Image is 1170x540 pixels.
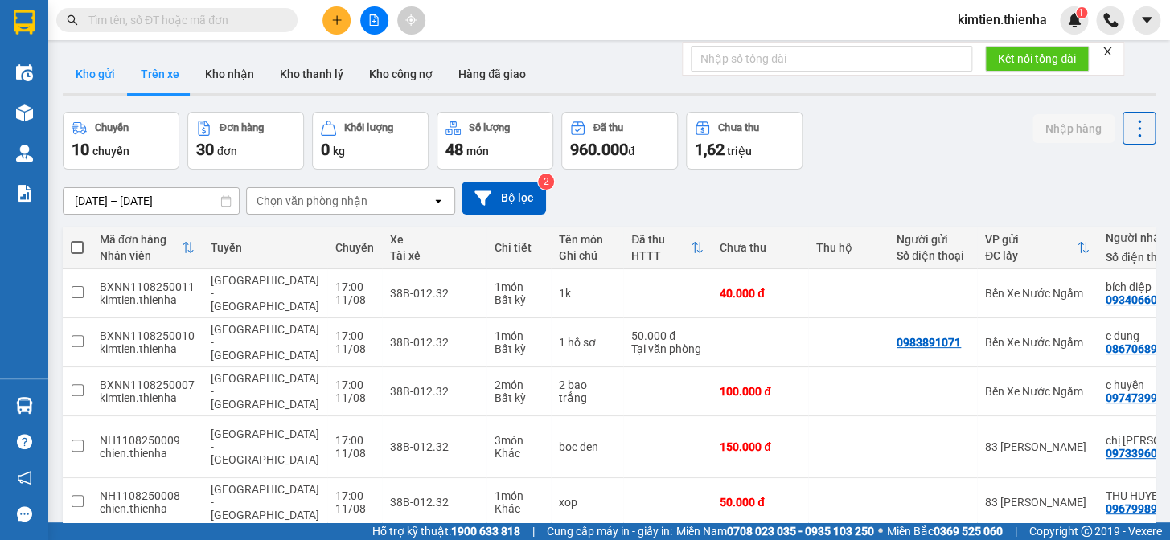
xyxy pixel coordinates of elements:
[1078,7,1084,18] span: 1
[469,122,510,133] div: Số lượng
[100,502,195,515] div: chien.thienha
[720,496,800,509] div: 50.000 đ
[390,233,478,246] div: Xe
[211,372,319,411] span: [GEOGRAPHIC_DATA] - [GEOGRAPHIC_DATA]
[495,342,543,355] div: Bất kỳ
[335,391,374,404] div: 11/08
[570,140,628,159] span: 960.000
[985,440,1090,453] div: 83 [PERSON_NAME]
[559,336,615,349] div: 1 hồ sơ
[88,11,278,29] input: Tìm tên, số ĐT hoặc mã đơn
[92,227,203,269] th: Toggle SortBy
[1032,114,1115,143] button: Nhập hàng
[720,287,800,300] div: 40.000 đ
[720,440,800,453] div: 150.000 đ
[63,112,179,170] button: Chuyến10chuyến
[1106,391,1170,404] div: 0974739901
[100,249,182,262] div: Nhân viên
[17,506,32,522] span: message
[356,55,445,93] button: Kho công nợ
[1106,293,1170,306] div: 0934066001
[187,112,304,170] button: Đơn hàng30đơn
[390,385,478,398] div: 38B-012.32
[495,378,543,391] div: 2 món
[20,117,272,143] b: GỬI : Bến Xe Nước Ngầm
[628,145,634,157] span: đ
[335,378,374,391] div: 17:00
[312,112,429,170] button: Khối lượng0kg
[211,323,319,362] span: [GEOGRAPHIC_DATA] - [GEOGRAPHIC_DATA]
[466,145,489,157] span: món
[322,6,351,35] button: plus
[196,140,214,159] span: 30
[985,496,1090,509] div: 83 [PERSON_NAME]
[335,329,374,342] div: 17:00
[217,145,237,157] span: đơn
[63,55,128,93] button: Kho gửi
[816,241,881,254] div: Thu hộ
[1106,447,1170,460] div: 0973396063
[257,193,367,209] div: Chọn văn phòng nhận
[335,241,374,254] div: Chuyến
[437,112,553,170] button: Số lượng48món
[686,112,803,170] button: Chưa thu1,62 triệu
[72,140,89,159] span: 10
[631,249,691,262] div: HTTT
[462,182,546,215] button: Bộ lọc
[561,112,678,170] button: Đã thu960.000đ
[445,140,463,159] span: 48
[100,447,195,460] div: chien.thienha
[335,489,374,502] div: 17:00
[559,496,615,509] div: xop
[211,427,319,466] span: [GEOGRAPHIC_DATA] - [GEOGRAPHIC_DATA]
[372,522,520,540] span: Hỗ trợ kỹ thuật:
[390,249,478,262] div: Tài xế
[150,59,672,80] li: Hotline: 0981127575, 0981347575, 19009067
[720,241,800,254] div: Chưa thu
[1076,7,1087,18] sup: 1
[16,104,33,121] img: warehouse-icon
[14,10,35,35] img: logo-vxr
[92,145,129,157] span: chuyến
[344,122,393,133] div: Khối lượng
[532,522,535,540] span: |
[559,249,615,262] div: Ghi chú
[623,227,712,269] th: Toggle SortBy
[1067,13,1082,27] img: icon-new-feature
[593,122,623,133] div: Đã thu
[390,496,478,509] div: 38B-012.32
[631,342,704,355] div: Tại văn phòng
[192,55,267,93] button: Kho nhận
[945,10,1060,30] span: kimtien.thienha
[335,342,374,355] div: 11/08
[985,385,1090,398] div: Bến Xe Nước Ngầm
[335,447,374,460] div: 11/08
[495,241,543,254] div: Chi tiết
[1132,6,1160,35] button: caret-down
[985,287,1090,300] div: Bến Xe Nước Ngầm
[17,470,32,485] span: notification
[547,522,672,540] span: Cung cấp máy in - giấy in:
[100,489,195,502] div: NH1108250008
[405,14,417,26] span: aim
[977,227,1098,269] th: Toggle SortBy
[17,434,32,449] span: question-circle
[397,6,425,35] button: aim
[1081,526,1092,537] span: copyright
[100,329,195,342] div: BXNN1108250010
[100,293,195,306] div: kimtien.thienha
[20,20,101,100] img: logo.jpg
[559,287,615,300] div: 1k
[321,140,330,159] span: 0
[718,122,759,133] div: Chưa thu
[1139,13,1154,27] span: caret-down
[95,122,129,133] div: Chuyến
[16,397,33,414] img: warehouse-icon
[631,329,704,342] div: 50.000 đ
[211,483,319,522] span: [GEOGRAPHIC_DATA] - [GEOGRAPHIC_DATA]
[897,336,961,349] div: 0983891071
[150,39,672,59] li: Số [GEOGRAPHIC_DATA][PERSON_NAME], P. [GEOGRAPHIC_DATA]
[335,502,374,515] div: 11/08
[495,489,543,502] div: 1 món
[1015,522,1017,540] span: |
